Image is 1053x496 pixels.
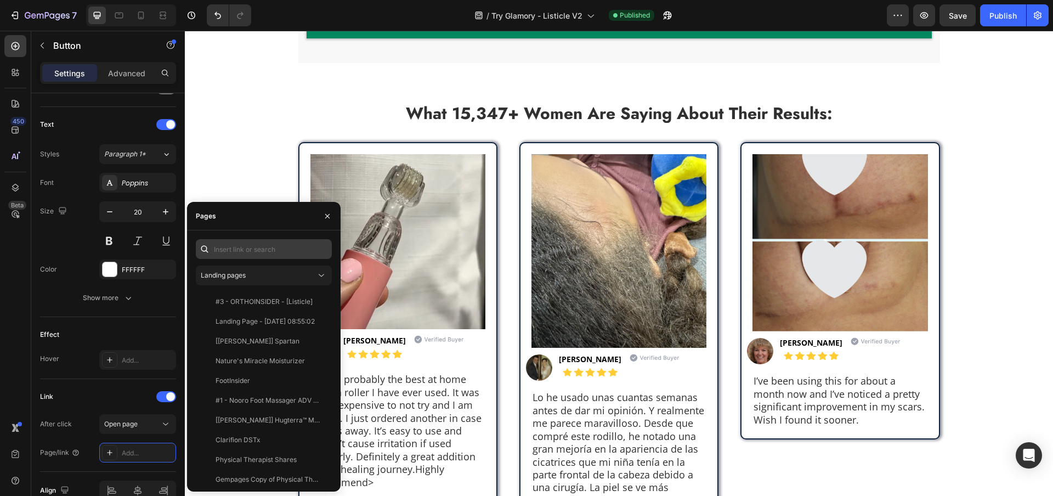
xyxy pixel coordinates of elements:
[40,448,80,458] div: Page/link
[989,10,1017,21] div: Publish
[486,10,489,21] span: /
[8,201,26,210] div: Beta
[491,10,582,21] span: Try Glamory - Listicle V2
[1016,442,1042,469] div: Open Intercom Messenger
[127,342,299,458] p: This is probably the best at home derma roller I have ever used. It was too inexpensive to not tr...
[980,4,1026,26] button: Publish
[216,297,313,307] div: #3 - ORTHOINSIDER - [Listicle]
[196,266,332,285] button: Landing pages
[443,323,495,332] img: 1726060837-Screenshot%202024-09-11%20at%205.20.30%20PM.png
[216,435,261,445] div: Clarifion DSTx
[216,396,321,405] div: #1 - Nooro Foot Massager ADV - [[PERSON_NAME]]
[40,149,59,159] div: Styles
[54,67,85,79] p: Settings
[228,304,280,314] img: 1726060837-Screenshot%202024-09-11%20at%205.20.30%20PM.png
[122,356,173,365] div: Add...
[216,455,297,465] div: Physical Therapist Shares
[83,292,134,303] div: Show more
[99,144,176,164] button: Paragraph 1*
[196,211,216,221] div: Pages
[40,330,59,340] div: Effect
[374,324,437,334] p: [PERSON_NAME]
[40,288,176,308] button: Show more
[10,117,26,126] div: 450
[216,475,321,484] div: Gempages Copy of Physical Therapist Shares
[53,39,146,52] p: Button
[185,31,1053,496] iframe: To enrich screen reader interactions, please activate Accessibility in Grammarly extension settings
[216,415,321,425] div: [[PERSON_NAME]] Hugterra™ Massager
[40,204,69,219] div: Size
[620,10,650,20] span: Published
[664,306,716,316] img: 1726060837-Screenshot%202024-09-11%20at%205.20.30%20PM.png
[216,376,250,386] div: FootInsider
[104,420,138,428] span: Open page
[104,149,146,159] span: Paragraph 1*
[196,239,332,259] input: Insert link or search
[40,264,57,274] div: Color
[216,336,299,346] div: [[PERSON_NAME]] Spartan
[568,123,743,300] img: gempages_512942214725239919-ae8a3322-4d31-4c85-9bf3-6b0a40d3f9a4.png
[939,4,976,26] button: Save
[108,67,145,79] p: Advanced
[122,178,173,188] div: Poppins
[201,271,246,279] span: Landing pages
[40,354,59,364] div: Hover
[72,9,77,22] p: 7
[949,11,967,20] span: Save
[562,307,588,334] img: 1697125181-8_1.jpg
[569,344,741,396] p: I’ve been using this for about a month now and I’ve noticed a pretty significant improvement in m...
[122,265,173,275] div: FFFFFF
[4,4,82,26] button: 7
[378,337,433,346] img: 1675681134-stars.png
[40,392,53,402] div: Link
[40,178,54,188] div: Font
[40,419,72,429] div: After click
[595,307,658,317] p: [PERSON_NAME]
[599,321,654,330] img: 1675681134-stars.png
[347,123,522,317] img: gempages_512942214725239919-86cf73b2-2ace-415d-8615-6d2f992deedc.png
[40,120,54,129] div: Text
[216,317,315,326] div: Landing Page - [DATE] 08:55:02
[341,324,367,350] img: 1677083707-12%20%281%29.jpg
[122,448,173,458] div: Add...
[216,356,305,366] div: Nature's Miracle Moisturizer
[207,4,251,26] div: Undo/Redo
[99,414,176,434] button: Open page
